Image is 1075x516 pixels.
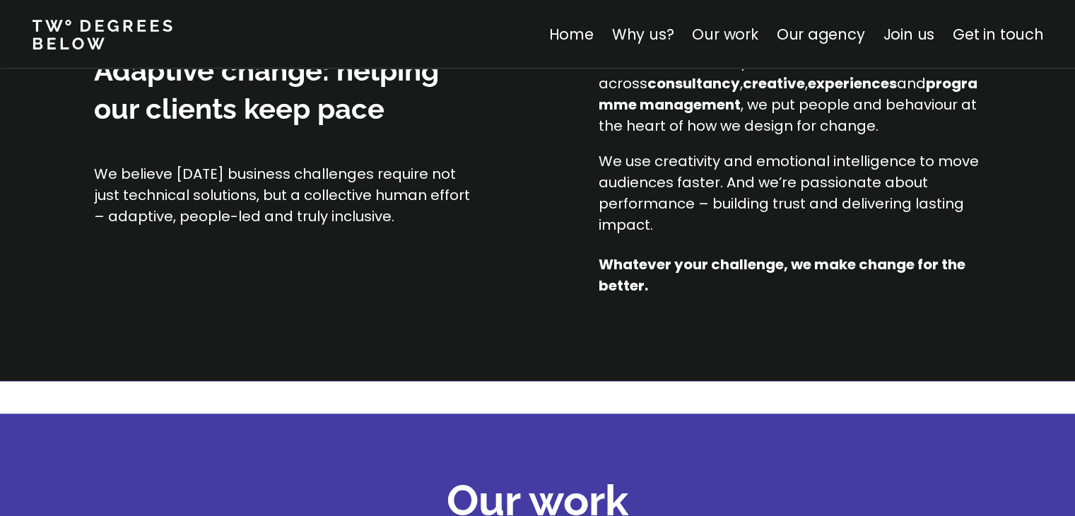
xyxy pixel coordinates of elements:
[743,74,805,93] strong: creative
[548,24,593,45] a: Home
[599,151,981,235] p: We use creativity and emotional intelligence to move audiences faster. And we’re passionate about...
[94,163,476,227] p: We believe [DATE] business challenges require not just technical solutions, but a collective huma...
[599,52,981,136] p: With end-to-end expertise across , , and , we put people and behaviour at the heart of how we des...
[599,254,968,295] strong: Whatever your challenge, we make change for the better.
[776,24,864,45] a: Our agency
[647,74,740,93] strong: consultancy
[953,24,1043,45] a: Get in touch
[883,24,934,45] a: Join us
[808,74,897,93] strong: experiences
[611,24,674,45] a: Why us?
[692,24,758,45] a: Our work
